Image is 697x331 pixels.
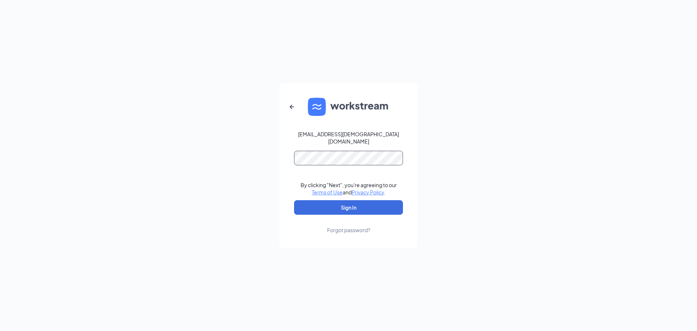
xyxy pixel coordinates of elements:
a: Forgot password? [327,215,370,234]
div: [EMAIL_ADDRESS][DEMOGRAPHIC_DATA][DOMAIN_NAME] [294,130,403,145]
div: By clicking "Next", you're agreeing to our and . [301,181,397,196]
svg: ArrowLeftNew [288,102,296,111]
img: WS logo and Workstream text [308,98,389,116]
div: Forgot password? [327,226,370,234]
button: ArrowLeftNew [283,98,301,116]
a: Privacy Policy [352,189,384,195]
a: Terms of Use [312,189,343,195]
button: Sign In [294,200,403,215]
